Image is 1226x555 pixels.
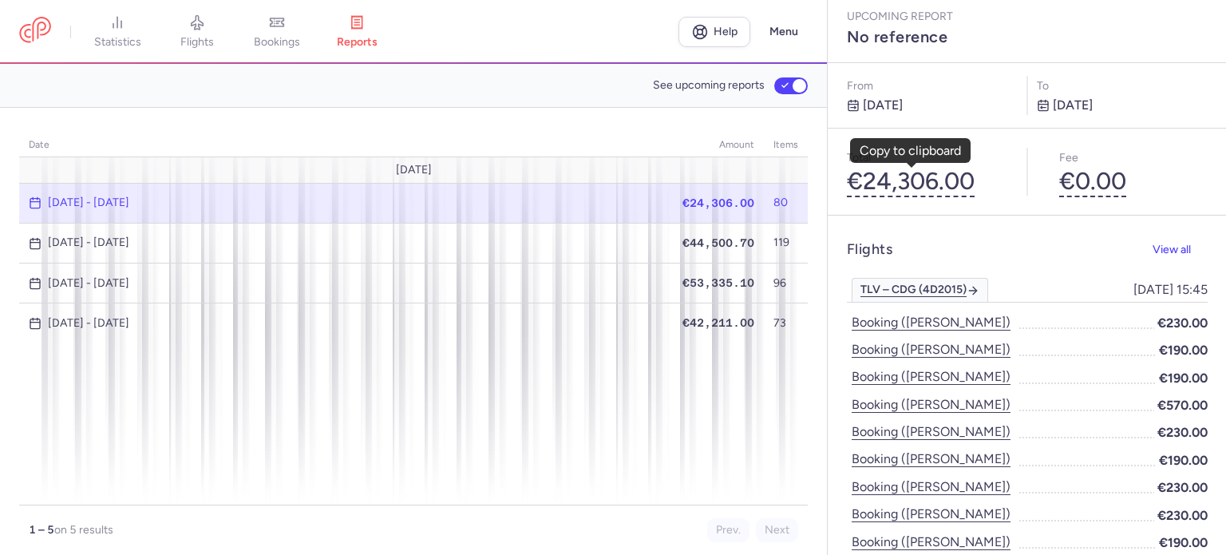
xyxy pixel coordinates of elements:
[1159,450,1208,470] span: €190.00
[847,240,892,259] h4: Flights
[94,35,141,50] span: statistics
[1133,283,1208,297] span: [DATE] 15:45
[860,144,961,158] div: Copy to clipboard
[1159,533,1208,553] span: €190.00
[847,449,1015,470] button: Booking ([PERSON_NAME])
[1157,395,1208,415] span: €570.00
[764,303,808,343] td: 73
[1157,478,1208,498] span: €230.00
[764,183,808,223] td: 80
[847,312,1015,333] button: Booking ([PERSON_NAME])
[847,148,995,168] p: Total
[29,523,54,537] strong: 1 – 5
[847,394,1015,415] button: Booking ([PERSON_NAME])
[764,223,808,263] td: 119
[1159,368,1208,388] span: €190.00
[847,477,1015,498] button: Booking ([PERSON_NAME])
[1153,244,1191,256] span: View all
[653,79,765,92] span: See upcoming reports
[847,10,953,23] span: Upcoming report
[756,518,798,542] button: Next
[764,264,808,303] td: 96
[48,196,129,209] time: [DATE] - [DATE]
[19,17,51,46] a: CitizenPlane red outlined logo
[847,504,1015,525] button: Booking ([PERSON_NAME])
[1059,168,1126,196] button: €0.00
[1159,340,1208,360] span: €190.00
[673,133,764,157] th: amount
[1157,505,1208,525] span: €230.00
[337,35,378,50] span: reports
[1037,76,1208,96] p: to
[1157,422,1208,442] span: €230.00
[54,523,113,537] span: on 5 results
[847,168,975,196] button: €24,306.00
[254,35,300,50] span: bookings
[847,96,1018,115] p: [DATE]
[847,27,1208,46] h3: No reference
[396,164,432,176] span: [DATE]
[77,14,157,50] a: statistics
[1157,313,1208,333] span: €230.00
[682,276,754,289] span: €53,335.10
[48,277,129,290] time: [DATE] - [DATE]
[1136,235,1208,266] button: View all
[847,532,1015,553] button: Booking ([PERSON_NAME])
[764,133,808,157] th: items
[847,339,1015,360] button: Booking ([PERSON_NAME])
[682,236,754,249] span: €44,500.70
[707,518,749,542] button: Prev.
[682,196,754,209] span: €24,306.00
[48,317,129,330] time: [DATE] - [DATE]
[180,35,214,50] span: flights
[237,14,317,50] a: bookings
[760,17,808,47] button: Menu
[157,14,237,50] a: flights
[48,236,129,249] time: [DATE] - [DATE]
[19,133,673,157] th: date
[847,422,1015,442] button: Booking ([PERSON_NAME])
[1059,148,1208,168] p: Fee
[1037,96,1208,115] p: [DATE]
[847,76,1018,96] p: From
[682,316,754,329] span: €42,211.00
[852,278,988,302] a: TLV – CDG (4D2015)
[847,367,1015,387] button: Booking ([PERSON_NAME])
[714,26,738,38] span: Help
[317,14,397,50] a: reports
[678,17,750,47] a: Help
